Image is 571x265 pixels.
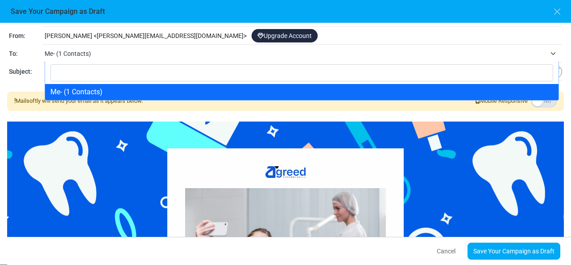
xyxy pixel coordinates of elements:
[9,67,42,76] div: Subject:
[14,97,143,105] div: Mailsoftly will send your email as it appears below.
[11,7,105,16] h6: Save Your Campaign as Draft
[9,49,42,59] div: To:
[476,97,528,105] span: Mobile Responsive
[42,28,562,45] div: [PERSON_NAME] < [PERSON_NAME][EMAIL_ADDRESS][DOMAIN_NAME] >
[45,84,559,100] li: Me- (1 Contacts)
[9,31,42,41] div: From:
[50,64,553,81] input: Search
[468,243,560,260] a: Save Your Campaign as Draft
[45,46,562,62] span: Me- (1 Contacts)
[252,29,318,42] a: Upgrade Account
[45,48,546,59] span: Me- (1 Contacts)
[429,242,463,261] button: Cancel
